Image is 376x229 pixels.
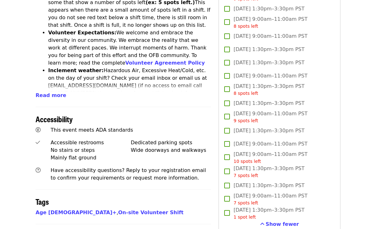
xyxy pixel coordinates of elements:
[234,127,305,135] span: [DATE] 1:30pm–3:30pm PST
[36,168,41,174] i: question-circle icon
[234,110,308,124] span: [DATE] 9:00am–11:00am PST
[36,114,73,125] span: Accessibility
[234,151,308,165] span: [DATE] 9:00am–11:00am PST
[234,33,308,40] span: [DATE] 9:00am–11:00am PST
[51,127,133,133] span: This event meets ADA standards
[234,140,308,148] span: [DATE] 9:00am–11:00am PST
[234,16,308,30] span: [DATE] 9:00am–11:00am PST
[36,210,118,216] span: ,
[234,5,305,13] span: [DATE] 1:30pm–3:30pm PST
[48,68,104,74] strong: Inclement weather:
[234,182,305,190] span: [DATE] 1:30pm–3:30pm PST
[234,46,305,54] span: [DATE] 1:30pm–3:30pm PST
[234,72,308,80] span: [DATE] 9:00am–11:00am PST
[266,221,299,227] span: Show fewer
[36,92,66,100] button: Read more
[260,221,299,228] button: See more timeslots
[234,118,258,123] span: 9 spots left
[118,210,183,216] a: On-site Volunteer Shift
[234,83,305,97] span: [DATE] 1:30pm–3:30pm PST
[51,139,131,147] div: Accessible restrooms
[234,91,258,96] span: 8 spots left
[234,215,256,220] span: 1 spot left
[51,168,206,181] span: Have accessibility questions? Reply to your registration email to confirm your requirements or re...
[234,24,258,29] span: 8 spots left
[36,127,41,133] i: universal-access icon
[48,67,211,105] li: Hazardous Air, Excessive Heat/Cold, etc. on the day of your shift? Check your email inbox or emai...
[48,30,117,36] strong: Volunteer Expectations:
[131,147,211,154] div: Wide doorways and walkways
[234,207,305,221] span: [DATE] 1:30pm–3:30pm PST
[234,201,258,206] span: 7 spots left
[234,192,308,207] span: [DATE] 9:00am–11:00am PST
[234,173,258,178] span: 7 spots left
[125,60,205,66] a: Volunteer Agreement Policy
[36,93,66,99] span: Read more
[36,210,117,216] a: Age [DEMOGRAPHIC_DATA]+
[51,147,131,154] div: No stairs or steps
[36,196,49,207] span: Tags
[36,140,40,146] i: check icon
[234,59,305,67] span: [DATE] 1:30pm–3:30pm PST
[234,159,261,164] span: 10 spots left
[234,100,305,107] span: [DATE] 1:30pm–3:30pm PST
[48,29,211,67] li: We welcome and embrace the diversity in our community. We embrace the reality that we work at dif...
[131,139,211,147] div: Dedicated parking spots
[51,154,131,162] div: Mainly flat ground
[234,165,305,179] span: [DATE] 1:30pm–3:30pm PST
